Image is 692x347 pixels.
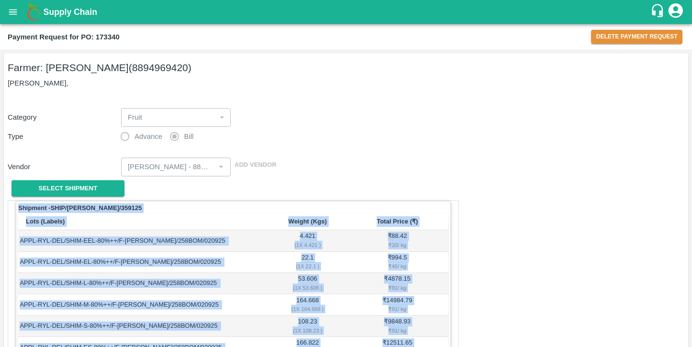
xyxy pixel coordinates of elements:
[18,203,142,213] strong: Shipment - SHIP/[PERSON_NAME]/359125
[269,316,346,337] td: 108.23
[18,230,269,251] td: APPL-RYL-DEL/SHIM-EEL-80%++/F-[PERSON_NAME]/258BOM/020925
[269,273,346,294] td: 53.606
[43,7,97,17] b: Supply Chain
[24,2,43,22] img: logo
[270,241,345,249] div: ( 1 X 4.421 )
[348,241,446,249] div: ₹ 20 / kg
[184,131,194,142] span: Bill
[377,218,418,225] b: Total Price (₹)
[288,218,327,225] b: Weight (Kgs)
[270,284,345,292] div: ( 1 X 53.606 )
[269,230,346,251] td: 4.421
[348,284,446,292] div: ₹ 91 / kg
[346,252,448,273] td: ₹ 994.5
[18,273,269,294] td: APPL-RYL-DEL/SHIM-L-80%++/F-[PERSON_NAME]/258BOM/020925
[346,230,448,251] td: ₹ 88.42
[8,78,684,88] p: [PERSON_NAME],
[346,316,448,337] td: ₹ 9848.93
[8,33,120,41] b: Payment Request for PO: 173340
[128,112,142,123] p: Fruit
[269,294,346,315] td: 164.668
[348,305,446,313] div: ₹ 91 / kg
[2,1,24,23] button: open drawer
[8,131,121,142] p: Type
[18,252,269,273] td: APPL-RYL-DEL/SHIM-EL-80%++/F-[PERSON_NAME]/258BOM/020925
[43,5,650,19] a: Supply Chain
[269,252,346,273] td: 22.1
[346,273,448,294] td: ₹ 4878.15
[348,262,446,271] div: ₹ 45 / kg
[650,3,667,21] div: customer-support
[26,218,65,225] b: Lots (Labels)
[12,180,124,197] button: Select Shipment
[346,294,448,315] td: ₹ 14984.79
[270,262,345,271] div: ( 1 X 22.1 )
[18,294,269,315] td: APPL-RYL-DEL/SHIM-M-80%++/F-[PERSON_NAME]/258BOM/020925
[124,161,212,173] input: Select Vendor
[8,112,117,123] p: Category
[270,305,345,313] div: ( 1 X 164.668 )
[591,30,682,44] button: Delete Payment Request
[135,131,162,142] span: Advance
[38,183,97,194] span: Select Shipment
[348,326,446,335] div: ₹ 91 / kg
[8,161,117,172] p: Vendor
[270,326,345,335] div: ( 1 X 108.23 )
[667,2,684,22] div: account of current user
[18,316,269,337] td: APPL-RYL-DEL/SHIM-S-80%++/F-[PERSON_NAME]/258BOM/020925
[8,61,684,74] h5: Farmer: [PERSON_NAME] (8894969420)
